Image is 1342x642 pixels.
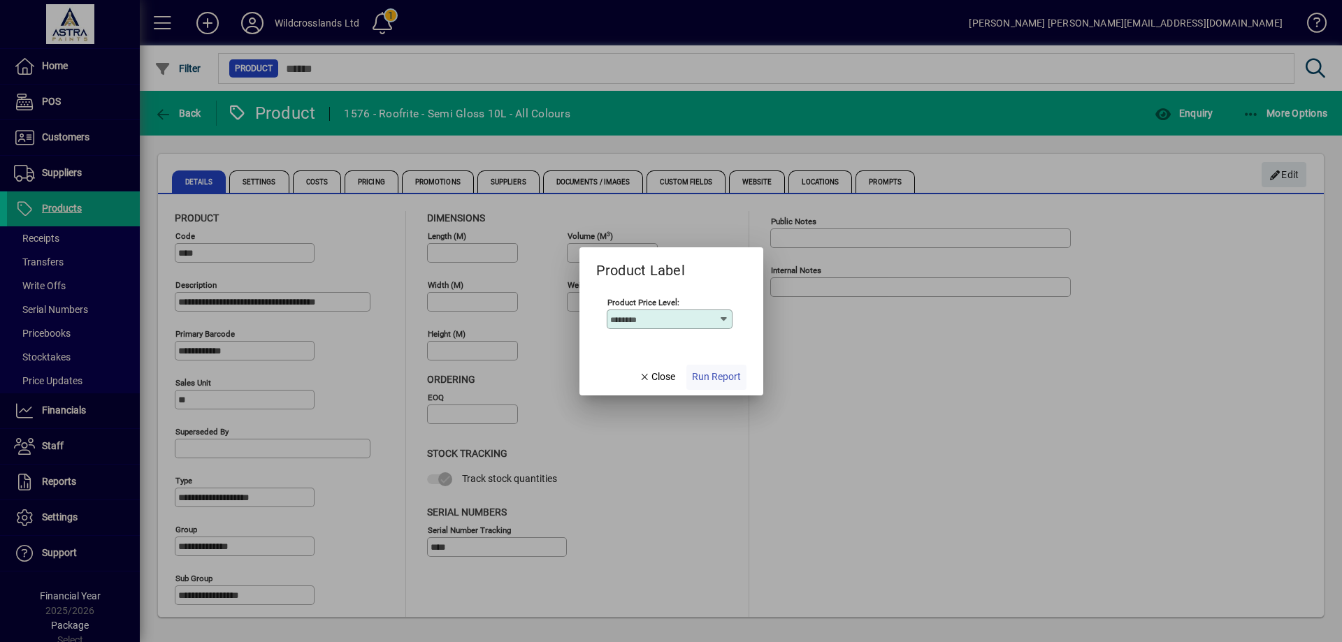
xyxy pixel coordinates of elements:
[607,297,679,307] mat-label: Product Price Level:
[692,370,741,384] span: Run Report
[579,247,702,282] h2: Product Label
[639,370,675,384] span: Close
[686,365,746,390] button: Run Report
[633,365,681,390] button: Close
